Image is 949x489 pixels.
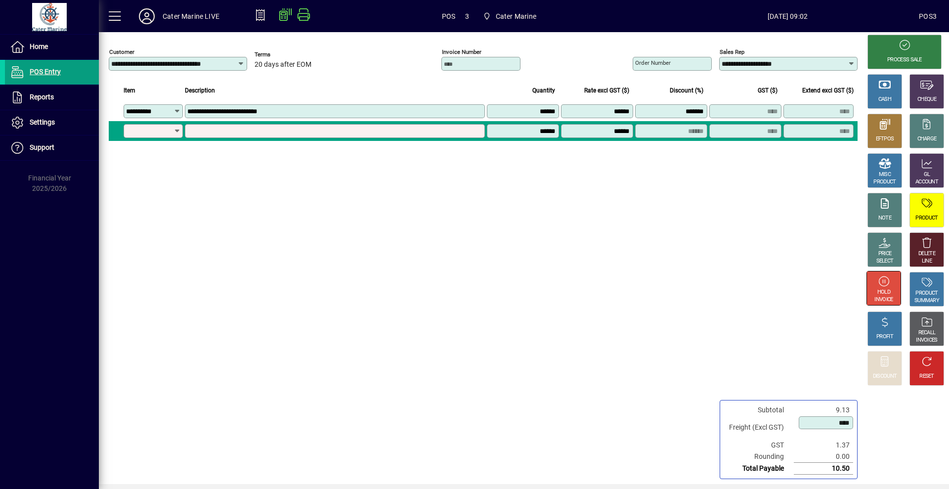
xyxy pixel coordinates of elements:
[670,85,703,96] span: Discount (%)
[919,8,937,24] div: POS3
[794,440,853,451] td: 1.37
[794,451,853,463] td: 0.00
[442,8,456,24] span: POS
[30,68,61,76] span: POS Entry
[124,85,135,96] span: Item
[916,337,937,344] div: INVOICES
[758,85,777,96] span: GST ($)
[915,178,938,186] div: ACCOUNT
[185,85,215,96] span: Description
[30,143,54,151] span: Support
[30,43,48,50] span: Home
[874,296,893,304] div: INVOICE
[5,110,99,135] a: Settings
[465,8,469,24] span: 3
[877,289,890,296] div: HOLD
[876,333,893,341] div: PROFIT
[878,215,891,222] div: NOTE
[724,463,794,475] td: Total Payable
[255,51,314,58] span: Terms
[873,178,896,186] div: PRODUCT
[5,85,99,110] a: Reports
[5,135,99,160] a: Support
[794,463,853,475] td: 10.50
[720,48,744,55] mat-label: Sales rep
[163,8,219,24] div: Cater Marine LIVE
[879,171,891,178] div: MISC
[635,59,671,66] mat-label: Order number
[924,171,930,178] div: GL
[30,93,54,101] span: Reports
[919,373,934,380] div: RESET
[442,48,481,55] mat-label: Invoice number
[656,8,919,24] span: [DATE] 09:02
[131,7,163,25] button: Profile
[918,250,935,258] div: DELETE
[914,297,939,305] div: SUMMARY
[802,85,854,96] span: Extend excl GST ($)
[876,135,894,143] div: EFTPOS
[887,56,922,64] div: PROCESS SALE
[878,250,892,258] div: PRICE
[584,85,629,96] span: Rate excl GST ($)
[878,96,891,103] div: CASH
[724,451,794,463] td: Rounding
[5,35,99,59] a: Home
[794,404,853,416] td: 9.13
[918,329,936,337] div: RECALL
[917,96,936,103] div: CHEQUE
[873,373,897,380] div: DISCOUNT
[496,8,536,24] span: Cater Marine
[915,290,938,297] div: PRODUCT
[922,258,932,265] div: LINE
[109,48,134,55] mat-label: Customer
[532,85,555,96] span: Quantity
[30,118,55,126] span: Settings
[255,61,311,69] span: 20 days after EOM
[724,416,794,440] td: Freight (Excl GST)
[724,404,794,416] td: Subtotal
[915,215,938,222] div: PRODUCT
[724,440,794,451] td: GST
[479,7,540,25] span: Cater Marine
[917,135,937,143] div: CHARGE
